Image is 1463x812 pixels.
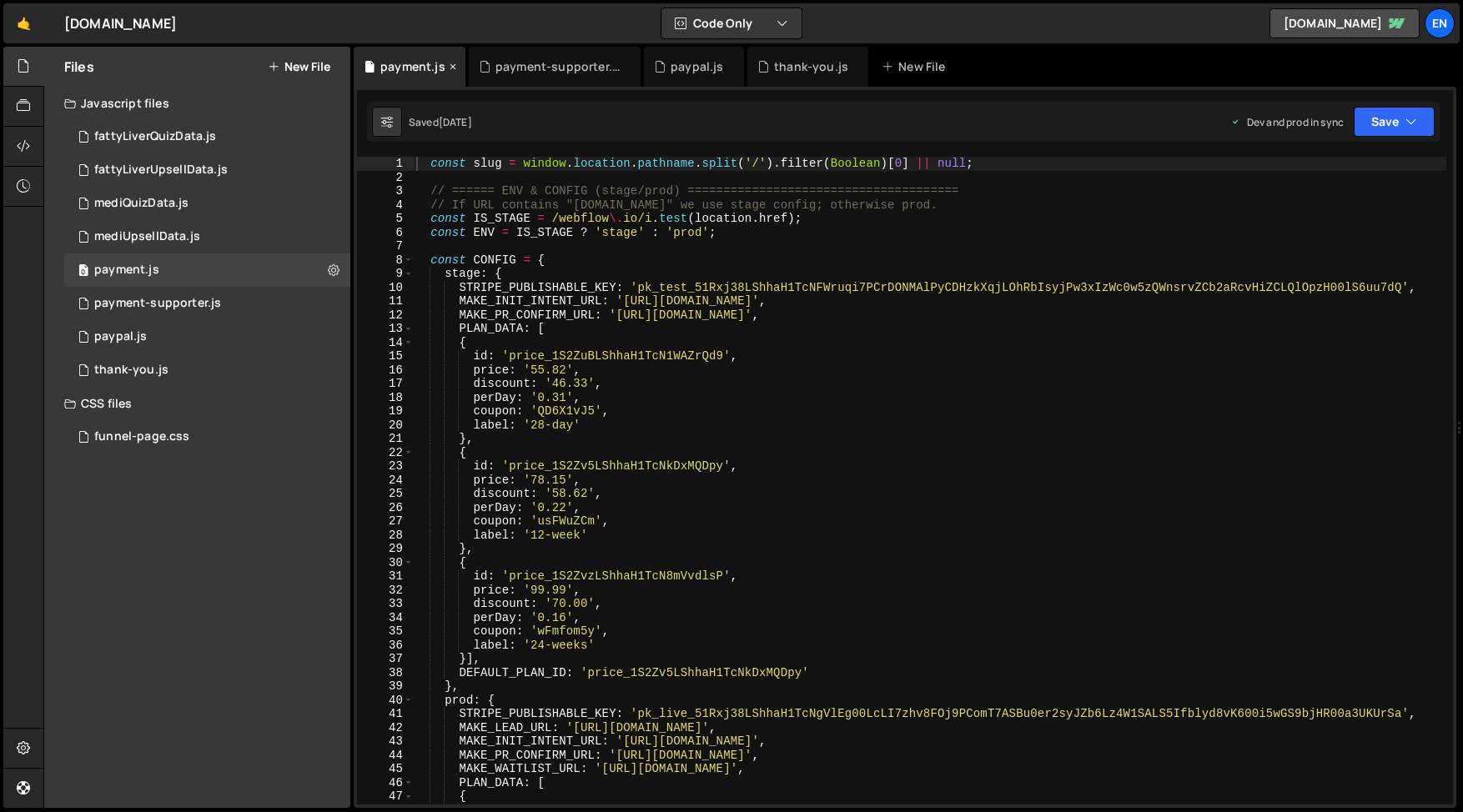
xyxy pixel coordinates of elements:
div: payment-supporter.js [94,296,221,311]
div: 2 [357,171,414,185]
div: fattyLiverUpsellData.js [94,163,228,178]
div: Saved [409,115,472,129]
div: thank-you.js [94,363,168,378]
div: 29 [357,542,414,556]
div: mediQuizData.js [94,196,189,211]
div: thank-you.js [774,58,848,75]
div: 8 [357,253,414,268]
div: 45 [357,762,414,776]
div: 5 [357,212,414,226]
div: mediUpsellData.js [94,229,200,244]
div: 38 [357,666,414,680]
a: 🤙 [3,3,44,43]
div: 33 [357,597,414,611]
div: 25 [357,487,414,501]
div: 16956/46551.js [64,253,350,287]
div: 9 [357,267,414,281]
div: paypal.js [671,58,723,75]
div: 30 [357,556,414,570]
div: 34 [357,611,414,625]
div: 37 [357,652,414,666]
div: 13 [357,322,414,336]
div: 40 [357,694,414,708]
div: 26 [357,501,414,515]
div: 21 [357,432,414,446]
div: 22 [357,446,414,460]
div: paypal.js [94,329,147,344]
div: 32 [357,584,414,598]
div: 16956/46552.js [64,287,350,320]
div: 12 [357,308,414,323]
div: [DOMAIN_NAME] [64,13,177,33]
div: 44 [357,749,414,763]
div: 36 [357,639,414,653]
div: CSS files [44,387,350,420]
div: 4 [357,198,414,213]
div: 18 [357,391,414,405]
div: 39 [357,679,414,694]
div: 1 [357,157,414,171]
div: 16956/46524.js [64,353,350,387]
div: 46 [357,776,414,790]
div: 23 [357,459,414,474]
button: New File [268,60,330,73]
div: 14 [357,336,414,350]
div: 11 [357,294,414,308]
h2: Files [64,58,94,76]
div: 47 [357,789,414,804]
div: 16956/46566.js [64,120,350,153]
div: [DATE] [439,115,472,129]
div: 7 [357,239,414,253]
div: 3 [357,184,414,198]
div: payment.js [94,263,159,278]
div: 16956/46565.js [64,153,350,187]
a: [DOMAIN_NAME] [1269,8,1420,38]
div: 15 [357,349,414,363]
div: 19 [357,404,414,419]
div: 16 [357,363,414,378]
div: fattyLiverQuizData.js [94,129,216,144]
div: 43 [357,734,414,749]
div: Javascript files [44,87,350,120]
div: 24 [357,474,414,488]
span: 0 [78,265,88,278]
div: 10 [357,281,414,295]
: 16956/46700.js [64,187,350,220]
button: Save [1354,107,1435,137]
div: 35 [357,624,414,639]
div: payment.js [380,58,445,75]
div: 31 [357,569,414,584]
div: 16956/47008.css [64,420,350,454]
div: 17 [357,377,414,391]
div: New File [882,58,952,75]
div: 6 [357,226,414,240]
div: Dev and prod in sync [1230,115,1344,129]
button: Code Only [661,8,802,38]
div: funnel-page.css [94,429,189,444]
div: 16956/46550.js [64,320,350,353]
div: 28 [357,529,414,543]
div: 41 [357,707,414,721]
div: 16956/46701.js [64,220,350,253]
div: 20 [357,419,414,433]
div: payment-supporter.js [495,58,621,75]
div: 42 [357,721,414,735]
div: 27 [357,514,414,529]
a: En [1425,8,1455,38]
